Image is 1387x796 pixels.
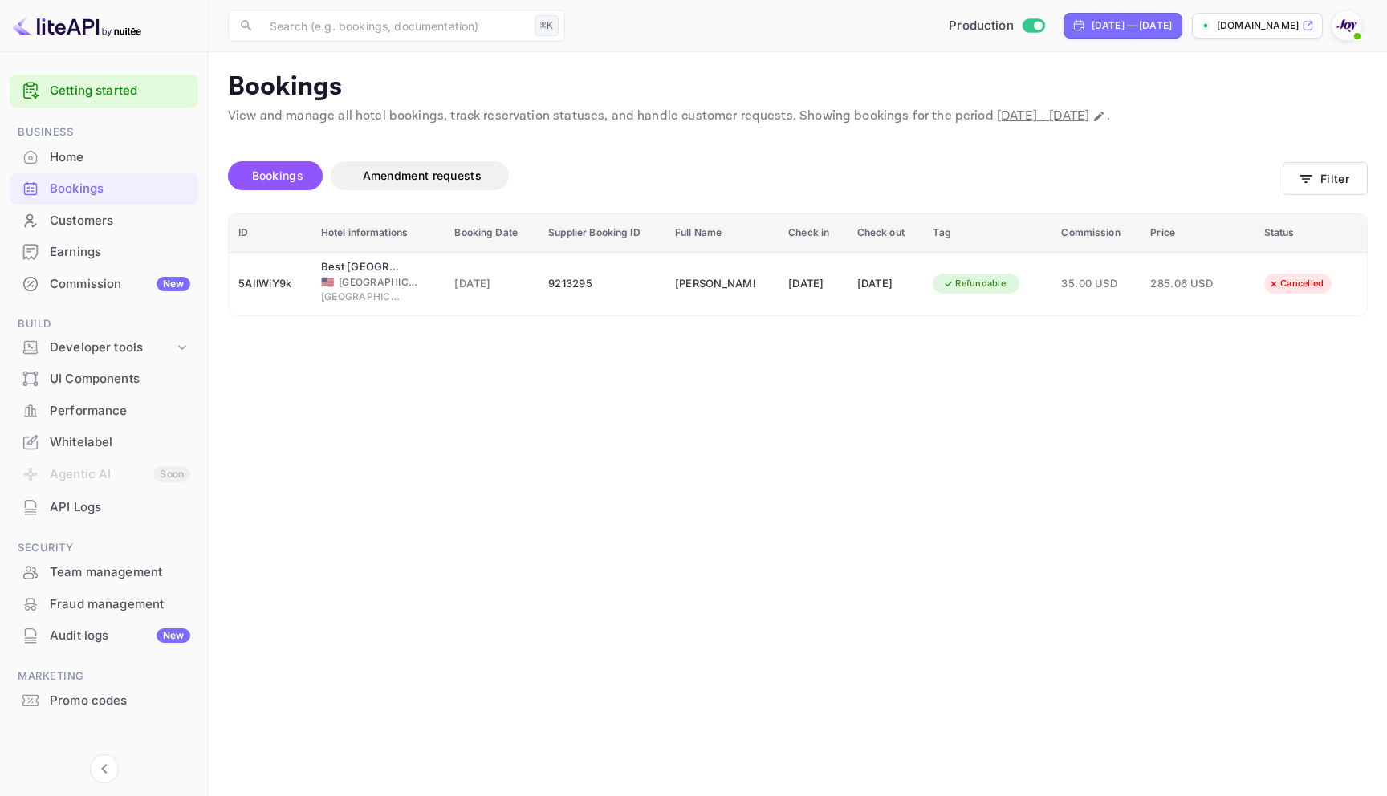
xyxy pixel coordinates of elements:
button: Change date range [1091,108,1107,124]
a: Bookings [10,173,198,203]
div: New [157,277,190,291]
span: Production [949,17,1014,35]
div: New [157,628,190,643]
div: Earnings [10,237,198,268]
a: Team management [10,557,198,587]
a: Promo codes [10,685,198,715]
a: API Logs [10,492,198,522]
th: Check in [779,213,847,253]
a: CommissionNew [10,269,198,298]
div: account-settings tabs [228,161,1283,190]
th: Commission [1051,213,1141,253]
div: Getting started [10,75,198,108]
div: [DATE] [857,271,914,297]
div: Commission [50,275,190,294]
div: Performance [50,402,190,420]
div: Bookings [50,180,190,198]
th: Tag [923,213,1051,253]
div: Developer tools [50,339,174,357]
div: Whitelabel [50,433,190,452]
div: Whitelabel [10,427,198,458]
button: Collapse navigation [90,754,119,783]
div: CommissionNew [10,269,198,300]
p: Bookings [228,71,1368,104]
span: [GEOGRAPHIC_DATA] [339,275,419,290]
button: Filter [1283,162,1368,195]
div: Developer tools [10,334,198,362]
div: Promo codes [50,692,190,710]
table: booking table [229,213,1367,315]
a: Fraud management [10,589,198,619]
div: ⌘K [535,15,559,36]
p: View and manage all hotel bookings, track reservation statuses, and handle customer requests. Sho... [228,107,1368,126]
img: LiteAPI logo [13,13,141,39]
th: Full Name [665,213,779,253]
div: Fraud management [10,589,198,620]
div: [DATE] [788,271,837,297]
span: Amendment requests [363,169,482,182]
img: With Joy [1334,13,1360,39]
span: [DATE] [454,275,529,293]
div: Audit logsNew [10,620,198,652]
p: [DOMAIN_NAME] [1217,18,1299,33]
th: ID [229,213,311,253]
div: Home [50,148,190,167]
div: 9213295 [548,271,656,297]
div: API Logs [10,492,198,523]
th: Check out [848,213,924,253]
div: [DATE] — [DATE] [1092,18,1172,33]
span: Build [10,315,198,333]
div: Performance [10,396,198,427]
a: Performance [10,396,198,425]
th: Supplier Booking ID [539,213,665,253]
div: Switch to Sandbox mode [942,17,1051,35]
a: Home [10,142,198,172]
div: Cancelled [1258,274,1334,294]
a: Audit logsNew [10,620,198,650]
a: Earnings [10,237,198,266]
div: Refundable [933,274,1016,294]
div: Fraud management [50,595,190,614]
div: Team management [10,557,198,588]
span: Business [10,124,198,141]
div: Customers [50,212,190,230]
a: Customers [10,205,198,235]
input: Search (e.g. bookings, documentation) [260,10,528,42]
div: Customers [10,205,198,237]
span: Bookings [252,169,303,182]
span: Security [10,539,198,557]
span: [DATE] - [DATE] [997,108,1089,124]
span: [GEOGRAPHIC_DATA][PERSON_NAME] [321,290,401,304]
span: 285.06 USD [1150,275,1230,293]
span: 35.00 USD [1061,275,1131,293]
div: Earnings [50,243,190,262]
div: UI Components [50,370,190,388]
th: Booking Date [445,213,539,253]
div: 5AIlWiY9k [238,271,302,297]
span: United States of America [321,277,334,287]
th: Hotel informations [311,213,445,253]
div: Team management [50,563,190,582]
div: UI Components [10,363,198,395]
div: Home [10,142,198,173]
div: Best Western University Inn [321,259,401,275]
div: Bookings [10,173,198,205]
th: Price [1141,213,1254,253]
div: API Logs [50,498,190,517]
a: Whitelabel [10,427,198,457]
th: Status [1255,213,1367,253]
div: Promo codes [10,685,198,717]
div: April Marini [675,271,755,297]
div: Audit logs [50,627,190,645]
a: UI Components [10,363,198,393]
span: Marketing [10,668,198,685]
a: Getting started [50,82,190,100]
